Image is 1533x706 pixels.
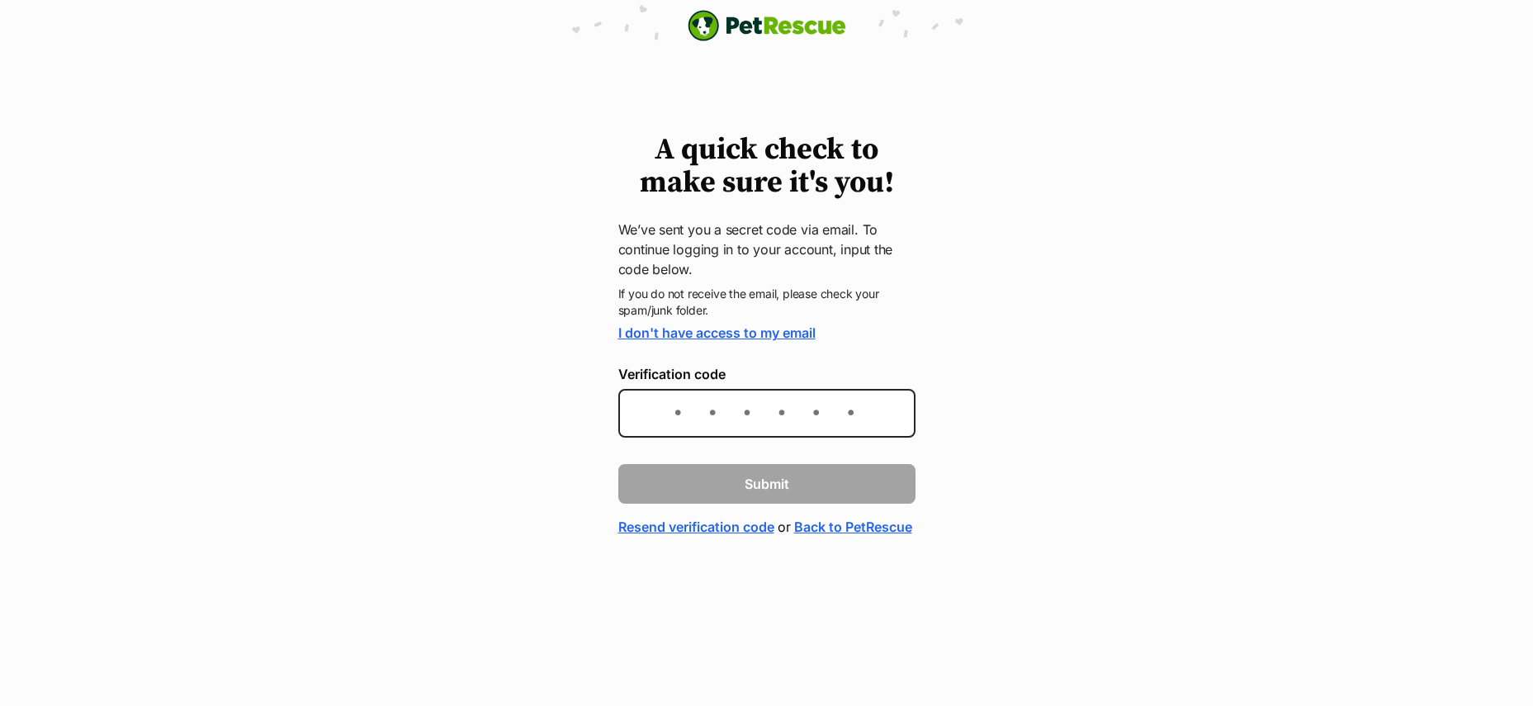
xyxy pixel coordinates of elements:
span: Submit [745,474,789,494]
label: Verification code [618,367,916,381]
a: I don't have access to my email [618,325,816,341]
p: We’ve sent you a secret code via email. To continue logging in to your account, input the code be... [618,220,916,279]
a: PetRescue [688,10,846,41]
a: Resend verification code [618,517,774,537]
p: If you do not receive the email, please check your spam/junk folder. [618,286,916,319]
input: Enter the 6-digit verification code sent to your device [618,389,916,438]
img: logo-e224e6f780fb5917bec1dbf3a21bbac754714ae5b6737aabdf751b685950b380.svg [688,10,846,41]
a: Back to PetRescue [794,517,912,537]
h1: A quick check to make sure it's you! [618,134,916,200]
button: Submit [618,464,916,504]
span: or [778,517,791,537]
